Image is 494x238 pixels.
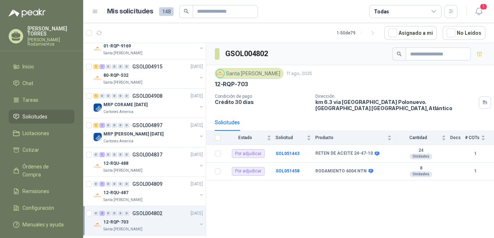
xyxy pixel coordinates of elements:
[215,80,248,88] p: 12-RQP-703
[9,160,74,181] a: Órdenes de Compra
[112,181,117,187] div: 0
[93,123,99,128] div: 1
[9,218,74,231] a: Manuales y ayuda
[103,197,142,203] p: Santa [PERSON_NAME]
[465,168,485,175] b: 1
[93,133,102,141] img: Company Logo
[191,210,203,217] p: [DATE]
[132,93,162,99] p: GSOL004908
[106,211,111,216] div: 0
[99,181,105,187] div: 1
[465,150,485,157] b: 1
[124,211,129,216] div: 0
[132,211,162,216] p: GSOL004802
[132,181,162,187] p: GSOL004809
[216,70,224,78] img: Company Logo
[22,79,33,87] span: Chat
[374,8,389,16] div: Todas
[112,211,117,216] div: 0
[27,26,74,36] p: [PERSON_NAME] TORRES
[112,123,117,128] div: 0
[22,63,34,71] span: Inicio
[103,80,142,85] p: Santa [PERSON_NAME]
[397,51,402,57] span: search
[93,92,204,115] a: 1 0 0 0 0 0 GSOL004908[DATE] Company LogoMRP CORAME [DATE]Cartones America
[103,226,142,232] p: Santa [PERSON_NAME]
[22,113,47,121] span: Solicitudes
[480,3,487,10] span: 1
[112,64,117,69] div: 0
[22,96,38,104] span: Tareas
[396,135,440,140] span: Cantidad
[225,48,269,59] h3: GSOL004802
[103,219,128,226] p: 12-RQP-703
[22,221,64,229] span: Manuales y ayuda
[103,189,128,196] p: 12-RQU-487
[396,148,446,154] b: 24
[124,181,129,187] div: 0
[103,43,131,50] p: 01-RQP-9169
[215,118,240,126] div: Solicitudes
[118,123,123,128] div: 0
[99,64,105,69] div: 1
[93,74,102,83] img: Company Logo
[215,94,310,99] p: Condición de pago
[315,168,367,174] b: RODAMIENTO 6004 NTN
[106,64,111,69] div: 0
[106,152,111,157] div: 0
[9,201,74,215] a: Configuración
[276,168,299,174] a: SOL051458
[465,135,480,140] span: # COTs
[93,211,99,216] div: 0
[132,152,162,157] p: GSOL004837
[225,131,276,145] th: Estado
[315,94,476,99] p: Dirección
[118,181,123,187] div: 0
[215,99,310,105] p: Crédito 30 días
[22,146,39,154] span: Cotizar
[315,99,476,111] p: km 6.3 via [GEOGRAPHIC_DATA] Polonuevo. [GEOGRAPHIC_DATA] [GEOGRAPHIC_DATA] , Atlántico
[99,211,105,216] div: 2
[9,93,74,107] a: Tareas
[9,184,74,198] a: Remisiones
[159,7,174,16] span: 148
[191,63,203,70] p: [DATE]
[315,151,373,156] b: RETEN DE ACEITE 24-47-10
[103,50,142,56] p: Santa [PERSON_NAME]
[410,154,432,159] div: Unidades
[118,211,123,216] div: 0
[22,163,68,179] span: Órdenes de Compra
[93,221,102,229] img: Company Logo
[103,72,128,79] p: 80-RQP-532
[225,135,265,140] span: Estado
[465,131,494,145] th: # COTs
[396,166,446,171] b: 8
[106,181,111,187] div: 0
[103,168,142,174] p: Santa [PERSON_NAME]
[9,76,74,90] a: Chat
[93,181,99,187] div: 0
[9,60,74,74] a: Inicio
[191,151,203,158] p: [DATE]
[99,123,105,128] div: 1
[232,149,265,158] div: Por adjudicar
[93,64,99,69] div: 1
[93,93,99,99] div: 1
[93,150,204,174] a: 0 1 0 0 0 0 GSOL004837[DATE] Company Logo12-RQU-488Santa [PERSON_NAME]
[27,38,74,46] p: [PERSON_NAME] Rodamientos
[106,123,111,128] div: 0
[337,27,379,39] div: 1 - 50 de 79
[215,68,284,79] div: Santa [PERSON_NAME]
[396,131,450,145] th: Cantidad
[384,26,437,40] button: Asignado a mi
[107,6,153,17] h1: Mis solicitudes
[443,26,485,40] button: No Leídos
[93,33,204,56] a: 0 4 0 0 0 0 GSOL004934[DATE] Company Logo01-RQP-9169Santa [PERSON_NAME]
[276,151,299,156] a: SOL051443
[118,64,123,69] div: 0
[124,93,129,99] div: 0
[93,209,204,232] a: 0 2 0 0 0 0 GSOL004802[DATE] Company Logo12-RQP-703Santa [PERSON_NAME]
[22,204,54,212] span: Configuración
[9,126,74,140] a: Licitaciones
